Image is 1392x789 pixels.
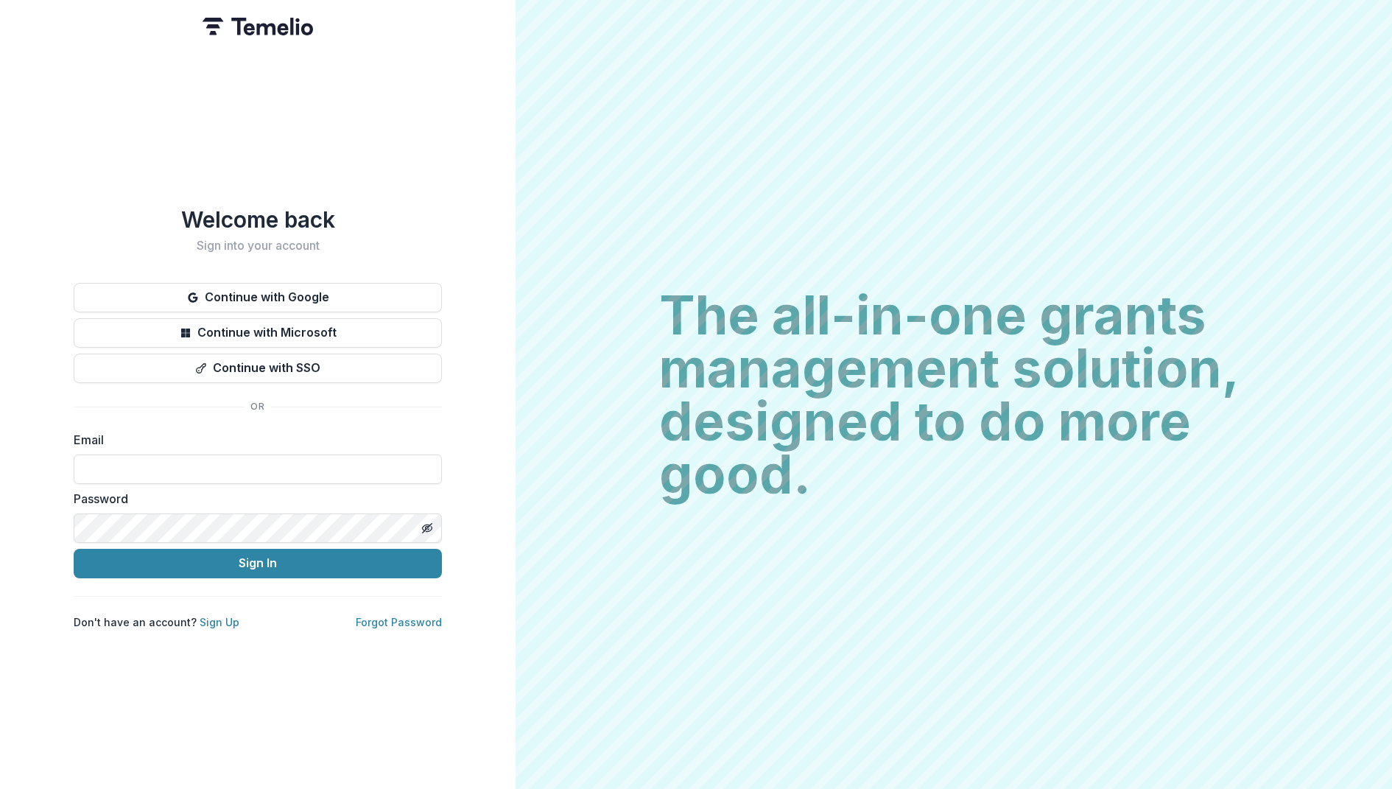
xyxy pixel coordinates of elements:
[74,490,433,508] label: Password
[74,354,442,383] button: Continue with SSO
[74,614,239,630] p: Don't have an account?
[74,206,442,233] h1: Welcome back
[74,283,442,312] button: Continue with Google
[74,318,442,348] button: Continue with Microsoft
[74,549,442,578] button: Sign In
[415,516,439,540] button: Toggle password visibility
[203,18,313,35] img: Temelio
[74,431,433,449] label: Email
[74,239,442,253] h2: Sign into your account
[356,616,442,628] a: Forgot Password
[200,616,239,628] a: Sign Up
